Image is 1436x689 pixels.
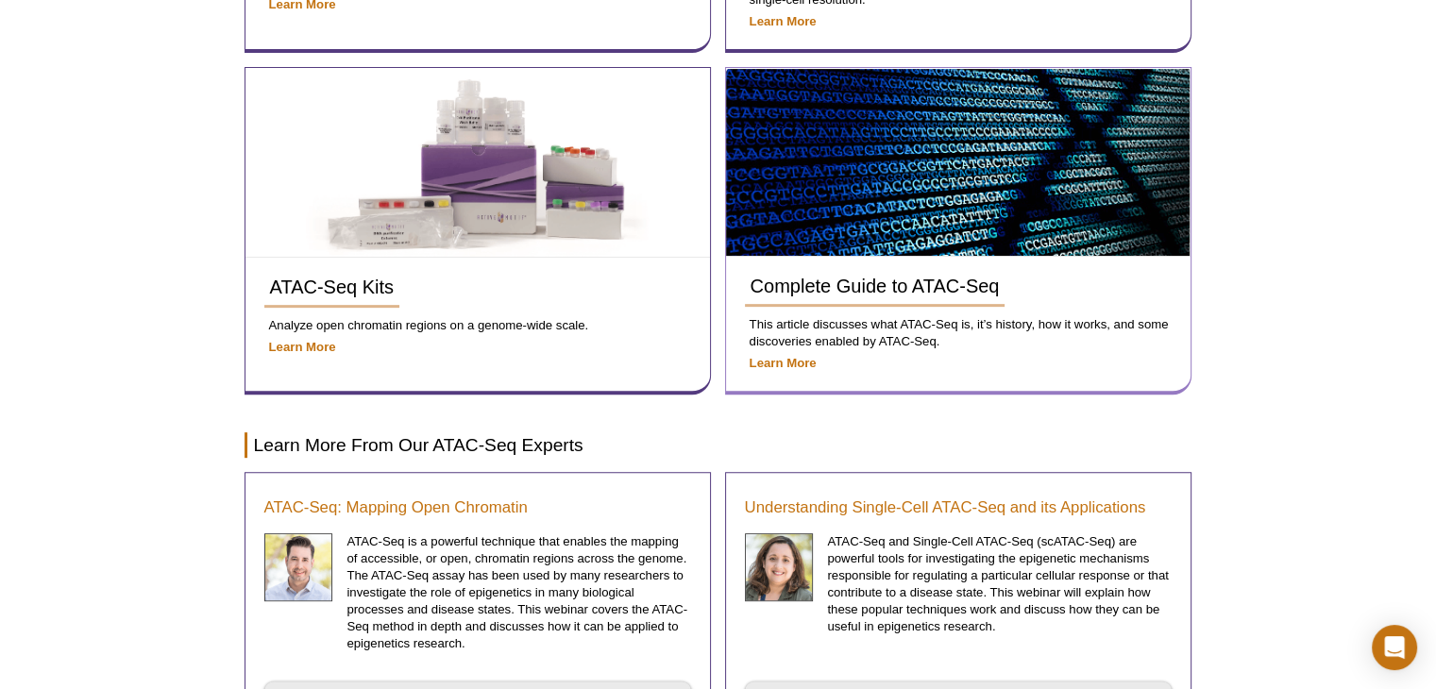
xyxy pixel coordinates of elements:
span: ATAC-Seq Kits [270,277,395,297]
img: Complete Guide to ATAC-Seq [726,69,1190,257]
a: Understanding Single-Cell ATAC-Seq and its Applications [745,496,1146,519]
a: Learn More [750,355,1172,372]
img: ATAC-Seq Kit [245,69,709,257]
a: Learn More [269,339,691,356]
p: This article discusses what ATAC-Seq is, it’s history, how it works, and some discoveries enabled... [745,316,1172,350]
a: Complete Guide to ATAC-Seq [726,68,1191,257]
h2: Learn More From Our ATAC-Seq Experts [245,432,1192,458]
a: ATAC-Seq: Mapping Open Chromatin [264,496,528,519]
span: Complete Guide to ATAC-Seq [751,276,1000,296]
a: Learn More [750,13,1172,30]
p: Analyze open chromatin regions on a genome-wide scale. [264,317,691,334]
div: Open Intercom Messenger [1372,625,1417,670]
a: Complete Guide to ATAC-Seq [745,266,1005,307]
strong: Learn More [750,14,817,28]
strong: Learn More [269,340,336,354]
a: ATAC-Seq Kit [245,68,710,258]
strong: Learn More [750,356,817,370]
img: Understanding Single-Cell ATAC-Seq and its Applications [745,533,814,602]
img: ATAC-Seq: Mapping Open Chromatin [264,533,333,602]
p: ATAC-Seq is a powerful technique that enables the mapping of accessible, or open, chromatin regio... [346,533,690,652]
p: ATAC-Seq and Single-Cell ATAC-Seq (scATAC-Seq) are powerful tools for investigating the epigeneti... [827,533,1171,635]
a: ATAC-Seq Kits [264,267,400,308]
